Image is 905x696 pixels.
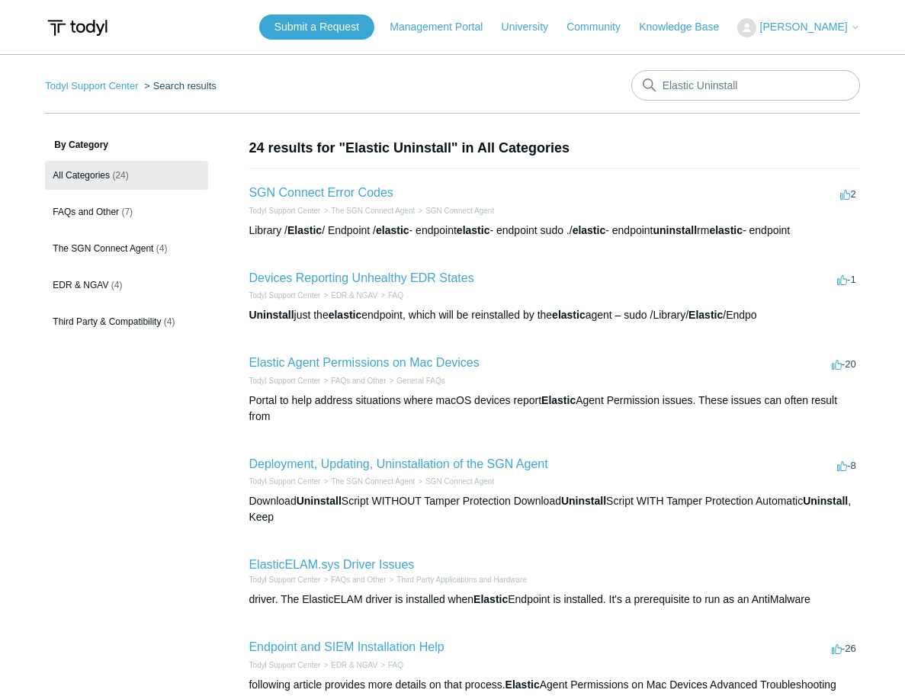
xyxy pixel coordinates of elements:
[709,224,743,236] em: elastic
[396,576,527,584] a: Third Party Applications and Hardware
[249,640,444,653] a: Endpoint and SIEM Installation Help
[505,678,540,691] em: Elastic
[121,207,133,217] span: (7)
[249,457,547,470] a: Deployment, Updating, Uninstallation of the SGN Agent
[112,170,128,181] span: (24)
[561,495,606,507] em: Uninstall
[45,138,208,152] h3: By Category
[329,309,362,321] em: elastic
[541,394,576,406] em: Elastic
[53,207,119,217] span: FAQs and Other
[386,375,444,386] li: General FAQs
[331,207,415,215] a: The SGN Connect Agent
[688,309,723,321] em: Elastic
[249,393,859,425] div: Portal to help address situations where macOS devices report Agent Permission issues. These issue...
[473,593,508,605] em: Elastic
[552,309,586,321] em: elastic
[331,291,377,300] a: EDR & NGAV
[45,307,208,336] a: Third Party & Compatibility (4)
[331,576,386,584] a: FAQs and Other
[376,224,409,236] em: elastic
[249,271,473,284] a: Devices Reporting Unhealthy EDR States
[53,316,161,327] span: Third Party & Compatibility
[249,375,320,386] li: Todyl Support Center
[249,290,320,301] li: Todyl Support Center
[737,18,859,37] button: [PERSON_NAME]
[249,576,320,584] a: Todyl Support Center
[249,677,859,693] div: following article provides more details on that process. Agent Permissions on Mac Devices Advance...
[249,291,320,300] a: Todyl Support Center
[249,186,393,199] a: SGN Connect Error Codes
[249,476,320,487] li: Todyl Support Center
[249,307,859,323] div: just the endpoint, which will be reinstalled by the agent – sudo /Library/ /Endpo
[566,19,636,35] a: Community
[249,309,294,321] em: Uninstall
[45,14,110,42] img: Todyl Support Center Help Center home page
[377,659,403,671] li: FAQ
[249,356,479,369] a: Elastic Agent Permissions on Mac Devices
[45,197,208,226] a: FAQs and Other (7)
[457,224,490,236] em: elastic
[45,80,138,91] a: Todyl Support Center
[639,19,734,35] a: Knowledge Base
[249,558,414,571] a: ElasticELAM.sys Driver Issues
[832,358,856,370] span: -20
[837,460,856,471] span: -8
[53,243,153,254] span: The SGN Connect Agent
[249,477,320,486] a: Todyl Support Center
[249,223,859,239] div: Library / / Endpoint / - endpoint - endpoint sudo ./ - endpoint rm - endpoint
[249,661,320,669] a: Todyl Support Center
[573,224,606,236] em: elastic
[249,574,320,585] li: Todyl Support Center
[390,19,498,35] a: Management Portal
[320,205,415,216] li: The SGN Connect Agent
[837,274,856,285] span: -1
[320,375,386,386] li: FAQs and Other
[425,477,494,486] a: SGN Connect Agent
[45,80,141,91] li: Todyl Support Center
[331,377,386,385] a: FAQs and Other
[45,234,208,263] a: The SGN Connect Agent (4)
[388,661,403,669] a: FAQ
[156,243,168,254] span: (4)
[320,659,377,671] li: EDR & NGAV
[320,476,415,487] li: The SGN Connect Agent
[249,138,859,159] h1: 24 results for "Elastic Uninstall" in All Categories
[249,207,320,215] a: Todyl Support Center
[53,280,108,290] span: EDR & NGAV
[249,592,859,608] div: driver. The ElasticELAM driver is installed when Endpoint is installed. It's a prerequisite to ru...
[141,80,217,91] li: Search results
[249,493,859,525] div: Download Script WITHOUT Tamper Protection Download Script WITH Tamper Protection Automatic , Keep
[377,290,403,301] li: FAQ
[386,574,526,585] li: Third Party Applications and Hardware
[45,271,208,300] a: EDR & NGAV (4)
[415,205,494,216] li: SGN Connect Agent
[287,224,322,236] em: Elastic
[320,290,377,301] li: EDR & NGAV
[803,495,848,507] em: Uninstall
[249,205,320,216] li: Todyl Support Center
[249,377,320,385] a: Todyl Support Center
[832,643,856,654] span: -26
[396,377,444,385] a: General FAQs
[388,291,403,300] a: FAQ
[259,14,374,40] a: Submit a Request
[840,188,855,200] span: 2
[331,661,377,669] a: EDR & NGAV
[331,477,415,486] a: The SGN Connect Agent
[631,70,860,101] input: Search
[502,19,563,35] a: University
[111,280,123,290] span: (4)
[320,574,386,585] li: FAQs and Other
[297,495,342,507] em: Uninstall
[45,161,208,190] a: All Categories (24)
[53,170,110,181] span: All Categories
[760,21,848,33] span: [PERSON_NAME]
[415,476,494,487] li: SGN Connect Agent
[164,316,175,327] span: (4)
[425,207,494,215] a: SGN Connect Agent
[653,224,698,236] em: uninstall
[249,659,320,671] li: Todyl Support Center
